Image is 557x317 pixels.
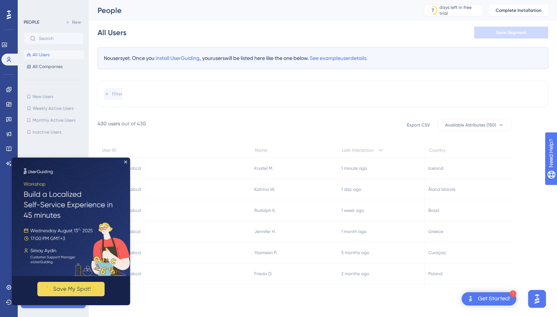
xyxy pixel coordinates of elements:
[24,92,84,101] button: New Users
[24,128,84,136] button: Inactive Users
[496,30,526,36] span: Save Segment
[98,27,126,38] div: All Users
[24,62,84,71] button: All Companies
[310,55,367,61] span: See example user details.
[466,294,475,303] img: launcher-image-alternative-text
[489,4,548,16] button: Complete Installation
[112,91,122,97] span: Filter
[510,290,516,297] div: 1
[24,116,84,125] button: Monthly Active Users
[24,50,84,59] button: All Users
[24,104,84,113] button: Weekly Active Users
[26,124,93,139] button: ✨ Save My Spot!✨
[33,117,75,123] span: Monthly Active Users
[33,129,61,135] span: Inactive Users
[474,27,548,38] button: Save Segment
[63,18,84,27] button: New
[98,5,405,16] div: People
[496,7,541,13] span: Complete Installation
[72,19,81,25] span: New
[33,64,62,70] span: All Companies
[439,4,480,16] div: days left in free trial
[33,105,74,111] span: Weekly Active Users
[24,19,39,25] div: PEOPLE
[478,295,510,303] div: Get Started!
[17,2,46,11] span: Need Help?
[462,292,516,306] div: Open Get Started! checklist, remaining modules: 1
[33,94,53,100] span: New Users
[526,288,548,310] iframe: UserGuiding AI Assistant Launcher
[432,7,434,13] div: 7
[156,55,200,61] span: install UserGuiding
[33,52,50,58] span: All Users
[104,88,122,100] button: Filter
[112,3,115,6] div: Close Preview
[98,47,548,69] div: No users yet. Once you , your users will be listed here like the one below.
[39,36,77,41] input: Search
